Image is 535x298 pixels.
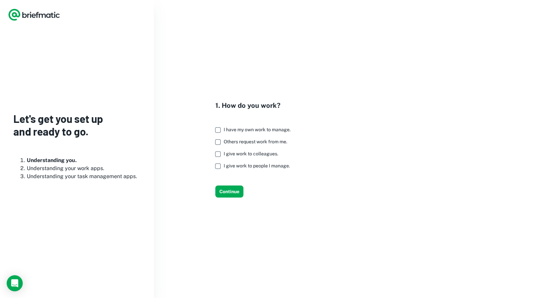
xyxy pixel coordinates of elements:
[224,139,287,144] span: Others request work from me.
[7,275,23,291] div: Load Chat
[27,172,140,180] li: Understanding your task management apps.
[27,157,77,163] b: Understanding you.
[224,163,290,168] span: I give work to people I manage.
[215,185,243,198] button: Continue
[215,100,296,110] h4: 1. How do you work?
[13,112,140,138] h3: Let's get you set up and ready to go.
[224,151,278,156] span: I give work to colleagues.
[224,127,291,132] span: I have my own work to manage.
[8,8,60,21] a: Logo
[27,164,140,172] li: Understanding your work apps.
